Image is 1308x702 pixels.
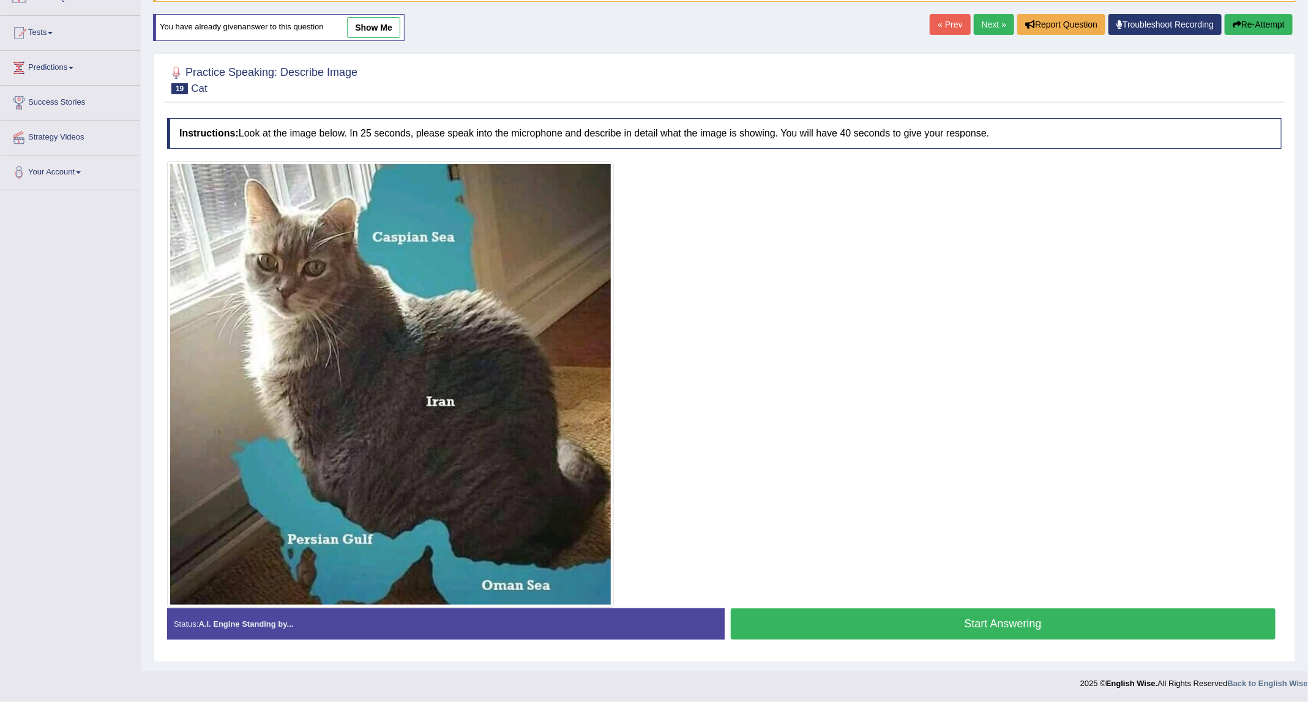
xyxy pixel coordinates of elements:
[731,608,1276,640] button: Start Answering
[1,155,140,186] a: Your Account
[167,608,725,640] div: Status:
[1,121,140,151] a: Strategy Videos
[167,64,357,94] h2: Practice Speaking: Describe Image
[198,619,293,629] strong: A.I. Engine Standing by...
[1017,14,1105,35] button: Report Question
[1,16,140,47] a: Tests
[1106,679,1157,688] strong: English Wise.
[347,17,400,38] a: show me
[974,14,1014,35] a: Next »
[1,86,140,116] a: Success Stories
[179,128,239,138] b: Instructions:
[1080,671,1308,689] div: 2025 © All Rights Reserved
[171,83,188,94] span: 19
[930,14,970,35] a: « Prev
[1225,14,1293,35] button: Re-Attempt
[191,83,207,94] small: Cat
[1108,14,1222,35] a: Troubleshoot Recording
[167,118,1282,149] h4: Look at the image below. In 25 seconds, please speak into the microphone and describe in detail w...
[1,51,140,81] a: Predictions
[153,14,405,41] div: You have already given answer to this question
[1228,679,1308,688] a: Back to English Wise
